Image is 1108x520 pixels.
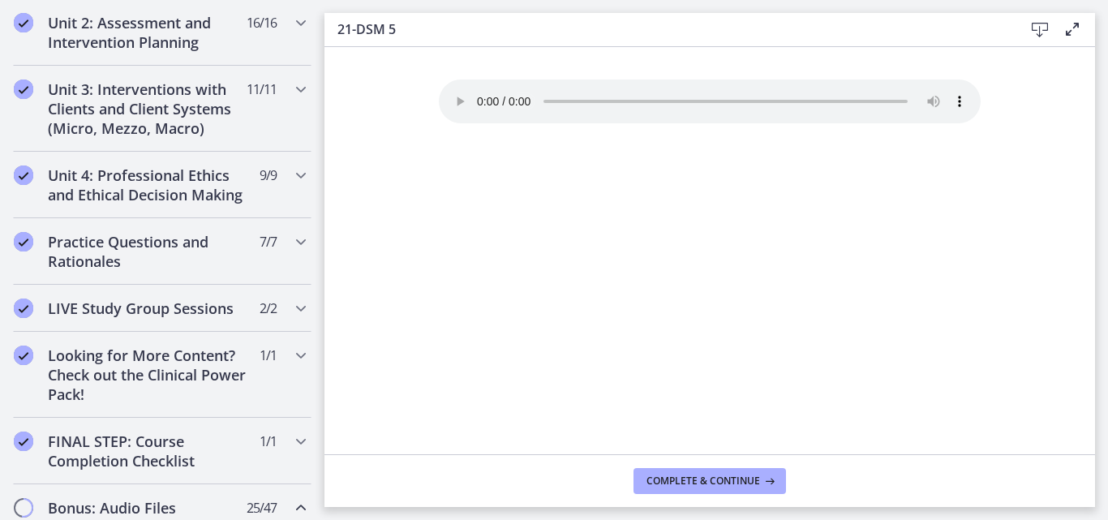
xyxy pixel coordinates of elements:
[48,80,246,138] h2: Unit 3: Interventions with Clients and Client Systems (Micro, Mezzo, Macro)
[646,475,760,488] span: Complete & continue
[14,165,33,185] i: Completed
[48,165,246,204] h2: Unit 4: Professional Ethics and Ethical Decision Making
[260,432,277,451] span: 1 / 1
[337,19,998,39] h3: 21-DSM 5
[260,232,277,251] span: 7 / 7
[260,346,277,365] span: 1 / 1
[14,13,33,32] i: Completed
[247,80,277,99] span: 11 / 11
[14,80,33,99] i: Completed
[14,346,33,365] i: Completed
[14,299,33,318] i: Completed
[48,299,246,318] h2: LIVE Study Group Sessions
[633,468,786,494] button: Complete & continue
[247,13,277,32] span: 16 / 16
[48,498,246,518] h2: Bonus: Audio Files
[260,299,277,318] span: 2 / 2
[247,498,277,518] span: 25 / 47
[48,432,246,471] h2: FINAL STEP: Course Completion Checklist
[48,13,246,52] h2: Unit 2: Assessment and Intervention Planning
[48,346,246,404] h2: Looking for More Content? Check out the Clinical Power Pack!
[14,232,33,251] i: Completed
[14,432,33,451] i: Completed
[48,232,246,271] h2: Practice Questions and Rationales
[260,165,277,185] span: 9 / 9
